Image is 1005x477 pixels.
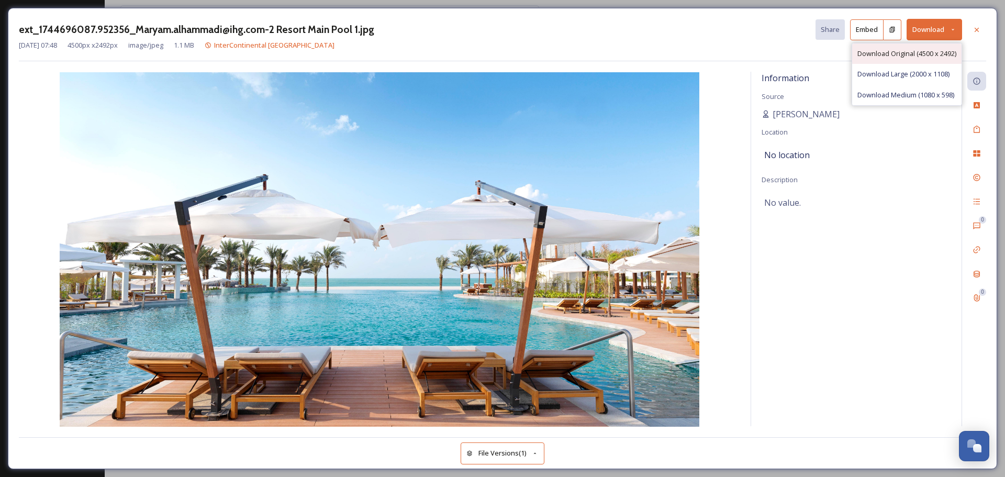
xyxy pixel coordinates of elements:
button: Open Chat [959,431,989,461]
div: 0 [979,289,986,296]
span: 1.1 MB [174,40,194,50]
span: No location [764,149,810,161]
span: Download Original (4500 x 2492) [857,49,956,59]
span: [DATE] 07:48 [19,40,57,50]
div: 0 [979,216,986,224]
h3: ext_1744696087.952356_Maryam.alhammadi@ihg.com-2 Resort Main Pool 1.jpg [19,22,374,37]
span: Location [762,127,788,137]
span: image/jpeg [128,40,163,50]
span: [PERSON_NAME] [773,108,840,120]
button: Share [816,19,845,40]
button: File Versions(1) [461,442,544,464]
img: Maryam.alhammadi%40ihg.com-2%20Resort%20Main%20Pool%201.jpg [19,72,740,427]
button: Download [907,19,962,40]
span: Information [762,72,809,84]
span: 4500 px x 2492 px [68,40,118,50]
span: Description [762,175,798,184]
span: No value. [764,196,801,209]
span: InterContinental [GEOGRAPHIC_DATA] [214,40,334,50]
span: Source [762,92,784,101]
button: Embed [850,19,884,40]
span: Download Large (2000 x 1108) [857,69,950,79]
span: Download Medium (1080 x 598) [857,90,954,100]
